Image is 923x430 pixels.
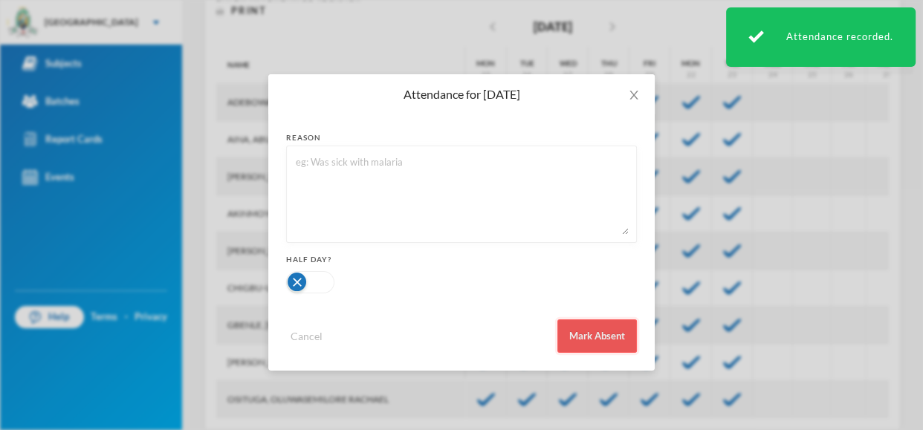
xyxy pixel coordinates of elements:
[613,74,655,116] button: Close
[286,132,637,143] div: reason
[286,86,637,102] div: Attendance for [DATE]
[286,328,327,345] button: Cancel
[726,7,916,67] div: Attendance recorded.
[286,254,637,265] div: Half Day?
[557,319,637,353] button: Mark Absent
[628,89,640,101] i: icon: close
